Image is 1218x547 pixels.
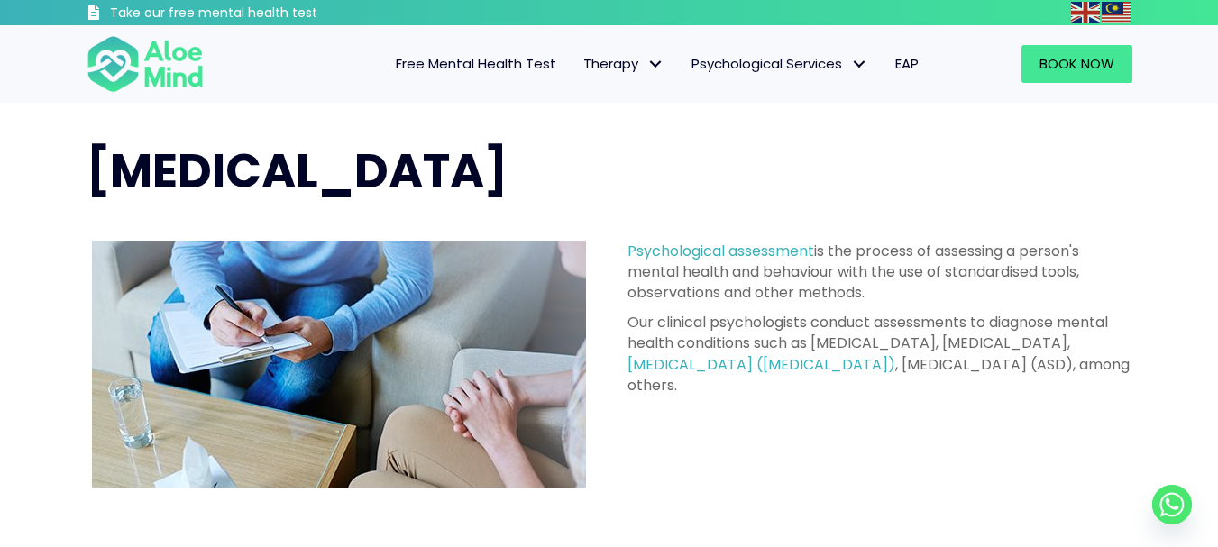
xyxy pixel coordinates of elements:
a: English [1071,2,1102,23]
span: Therapy [583,54,664,73]
span: [MEDICAL_DATA] [87,138,508,204]
a: Take our free mental health test [87,5,414,25]
p: Our clinical psychologists conduct assessments to diagnose mental health conditions such as [MEDI... [627,312,1132,396]
h3: Take our free mental health test [110,5,414,23]
img: en [1071,2,1100,23]
a: Whatsapp [1152,485,1192,524]
span: EAP [895,54,919,73]
a: Book Now [1021,45,1132,83]
span: Psychological Services [691,54,868,73]
a: TherapyTherapy: submenu [570,45,678,83]
nav: Menu [227,45,932,83]
a: EAP [882,45,932,83]
span: Therapy: submenu [643,51,669,77]
img: ms [1102,2,1131,23]
a: Psychological assessment [627,241,814,261]
a: Psychological ServicesPsychological Services: submenu [678,45,882,83]
a: [MEDICAL_DATA] ([MEDICAL_DATA]) [627,354,895,375]
a: Malay [1102,2,1132,23]
span: Book Now [1039,54,1114,73]
span: Psychological Services: submenu [847,51,873,77]
img: Aloe mind Logo [87,34,204,94]
span: Free Mental Health Test [396,54,556,73]
a: Free Mental Health Test [382,45,570,83]
img: psychological assessment [92,241,586,488]
p: is the process of assessing a person's mental health and behaviour with the use of standardised t... [627,241,1132,304]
